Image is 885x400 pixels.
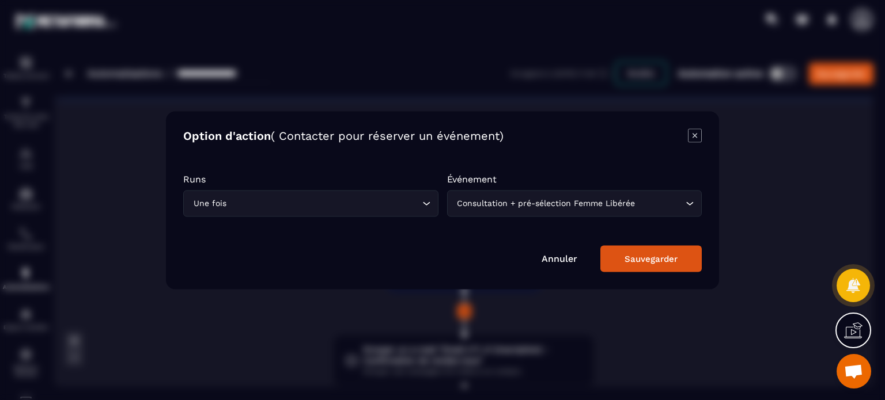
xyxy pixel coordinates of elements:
[638,197,683,209] input: Search for option
[271,128,504,142] span: ( Contacter pour réserver un événement)
[447,173,702,184] p: Événement
[183,128,504,144] h4: Option d'action
[191,197,229,209] span: Une fois
[183,173,438,184] p: Runs
[455,197,638,209] span: Consultation + pré-sélection Femme Libérée
[600,245,702,272] button: Sauvegarder
[625,253,678,264] div: Sauvegarder
[183,190,438,216] div: Search for option
[837,354,871,388] div: Ouvrir le chat
[542,253,577,264] a: Annuler
[229,197,419,209] input: Search for option
[447,190,702,216] div: Search for option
